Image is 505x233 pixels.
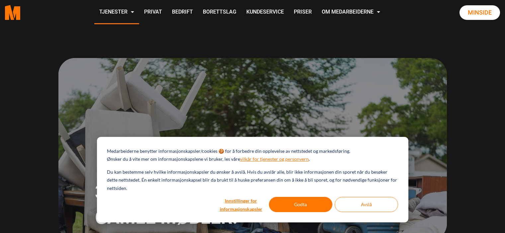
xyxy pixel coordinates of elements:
[460,5,500,20] a: Minside
[107,155,310,163] p: Ønsker du å vite mer om informasjonskapslene vi bruker, les våre .
[269,197,332,212] button: Godta
[94,1,139,24] a: Tjenester
[107,147,350,155] p: Medarbeiderne benytter informasjonskapsler/cookies 🍪 for å forbedre din opplevelse av nettstedet ...
[241,1,289,24] a: Kundeservice
[198,1,241,24] a: Borettslag
[167,1,198,24] a: Bedrift
[215,197,267,212] button: Innstillinger for informasjonskapsler
[240,155,309,163] a: vilkår for tjenester og personvern
[95,179,405,230] h1: 3 supertips: Slik blir du kvitt gamle møbler!
[139,1,167,24] a: Privat
[107,168,398,193] p: Du kan bestemme selv hvilke informasjonskapsler du ønsker å avslå. Hvis du avslår alle, blir ikke...
[335,197,398,212] button: Avslå
[97,137,408,222] div: Cookie banner
[317,1,385,24] a: Om Medarbeiderne
[289,1,317,24] a: Priser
